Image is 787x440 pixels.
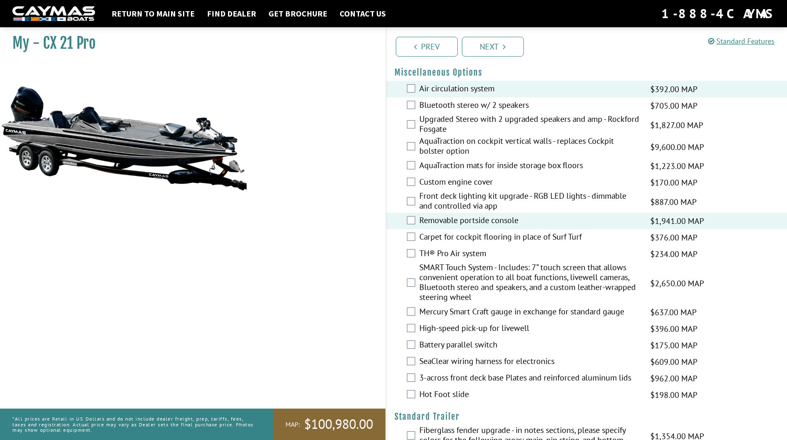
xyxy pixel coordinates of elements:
[650,141,704,153] span: $9,600.00 MAP
[650,339,697,352] span: $175.00 MAP
[12,34,365,52] h1: My - CX 21 Pro
[264,8,331,19] a: Get Brochure
[12,412,254,437] p: *All prices are Retail in US Dollars and do not include dealer freight, prep, tariffs, fees, taxe...
[650,176,697,189] span: $170.00 MAP
[395,411,779,422] h4: Standard Trailer
[419,389,640,401] label: Hot Foot slide
[419,262,640,304] label: SMART Touch System - Includes: 7” touch screen that allows convenient operation to all boat funct...
[203,8,260,19] a: Find Dealer
[419,160,640,172] label: AquaTraction mats for inside storage box floors
[419,114,640,136] label: Upgraded Stereo with 2 upgraded speakers and amp - Rockford Fosgate
[650,196,697,208] span: $887.00 MAP
[462,37,524,57] a: Next
[661,5,775,23] div: 1-888-4CAYMAS
[335,8,390,19] a: Contact Us
[419,177,640,189] label: Custom engine cover
[650,389,697,401] span: $198.00 MAP
[419,356,640,368] label: SeaClear wiring harness for electronics
[419,100,640,112] label: Bluetooth stereo w/ 2 speakers
[419,136,640,158] label: AquaTraction on cockpit vertical walls - replaces Cockpit bolster option
[419,232,640,244] label: Carpet for cockpit flooring in place of Surf Turf
[650,306,697,319] span: $637.00 MAP
[273,409,385,440] a: MAP:$100,980.00
[650,372,697,385] span: $962.00 MAP
[395,67,779,78] h4: Miscellaneous Options
[419,323,640,335] label: High-speed pick-up for livewell
[419,307,640,319] label: Mercury Smart Craft gauge in exchange for standard gauge
[650,83,697,95] span: $392.00 MAP
[12,6,95,21] img: white-logo-c9c8dbefe5ff5ceceb0f0178aa75bf4bb51f6bca0971e226c86eb53dfe498488.png
[708,36,775,46] a: Standard Features
[419,215,640,227] label: Removable portside console
[107,8,199,19] a: Return to main site
[650,248,697,260] span: $234.00 MAP
[650,356,697,368] span: $609.00 MAP
[650,231,697,244] span: $376.00 MAP
[419,83,640,95] label: Air circulation system
[419,248,640,260] label: TH® Pro Air system
[650,277,704,290] span: $2,650.00 MAP
[650,323,697,335] span: $396.00 MAP
[419,191,640,213] label: Front deck lighting kit upgrade - RGB LED lights - dimmable and controlled via app
[419,373,640,385] label: 3-across front deck base Plates and reinforced aluminum lids
[419,340,640,352] label: Battery parallel switch
[650,160,704,172] span: $1,223.00 MAP
[650,119,703,131] span: $1,827.00 MAP
[650,100,697,112] span: $705.00 MAP
[650,215,704,227] span: $1,941.00 MAP
[396,37,458,57] a: Prev
[304,416,373,433] span: $100,980.00
[285,420,300,429] span: MAP:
